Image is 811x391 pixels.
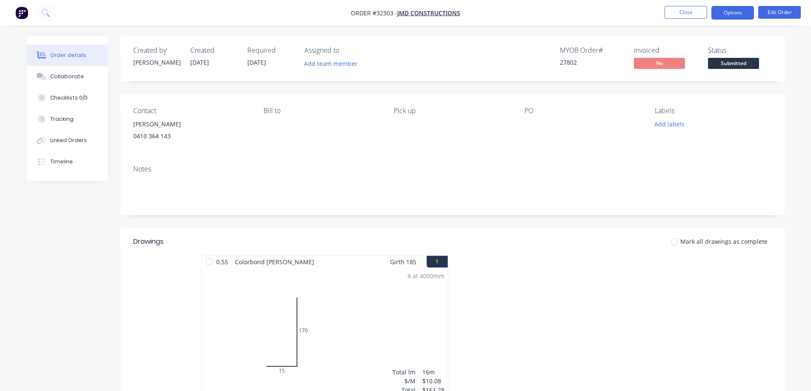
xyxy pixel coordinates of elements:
button: Add team member [304,58,362,69]
div: 16m [422,368,444,377]
div: Linked Orders [50,137,87,144]
span: Colorbond [PERSON_NAME] [232,256,318,268]
button: Add team member [299,58,362,69]
span: No [634,58,685,68]
button: Collaborate [27,66,108,87]
div: Assigned to [304,46,390,54]
div: Drawings [133,237,163,247]
div: 4 at 4000mm [407,271,444,280]
div: Checklists 0/0 [50,94,88,102]
span: Girth 185 [390,256,416,268]
div: [PERSON_NAME] [133,118,250,130]
div: $10.08 [422,377,444,385]
div: Status [708,46,772,54]
button: 1 [427,256,448,268]
div: Collaborate [50,73,84,80]
div: Pick up [394,107,510,115]
div: PO [524,107,641,115]
button: Checklists 0/0 [27,87,108,108]
div: Order details [50,51,86,59]
div: MYOB Order # [560,46,624,54]
div: $/M [393,377,416,385]
img: Factory [15,6,28,19]
div: [PERSON_NAME]0410 364 143 [133,118,250,146]
div: 0410 364 143 [133,130,250,142]
a: JMD CONSTRUCTIONS [397,9,460,17]
div: 27802 [560,58,624,67]
span: [DATE] [247,58,266,66]
div: Invoiced [634,46,698,54]
div: Bill to [264,107,380,115]
div: Contact [133,107,250,115]
div: Notes [133,165,772,173]
span: Order #32303 - [351,9,397,17]
div: Created [190,46,237,54]
div: [PERSON_NAME] [133,58,180,67]
div: Created by [133,46,180,54]
button: Tracking [27,108,108,130]
button: Order details [27,45,108,66]
div: Timeline [50,158,73,166]
div: Required [247,46,294,54]
button: Add labels [650,118,689,130]
div: Total lm [393,368,416,377]
span: Mark all drawings as complete [680,237,768,246]
button: Options [711,6,754,20]
button: Edit Order [758,6,801,19]
button: Submitted [708,58,759,71]
button: Timeline [27,151,108,172]
button: Linked Orders [27,130,108,151]
button: Close [665,6,707,19]
span: 0.55 [213,256,232,268]
div: Tracking [50,115,74,123]
div: Labels [655,107,771,115]
span: Submitted [708,58,759,68]
span: [DATE] [190,58,209,66]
